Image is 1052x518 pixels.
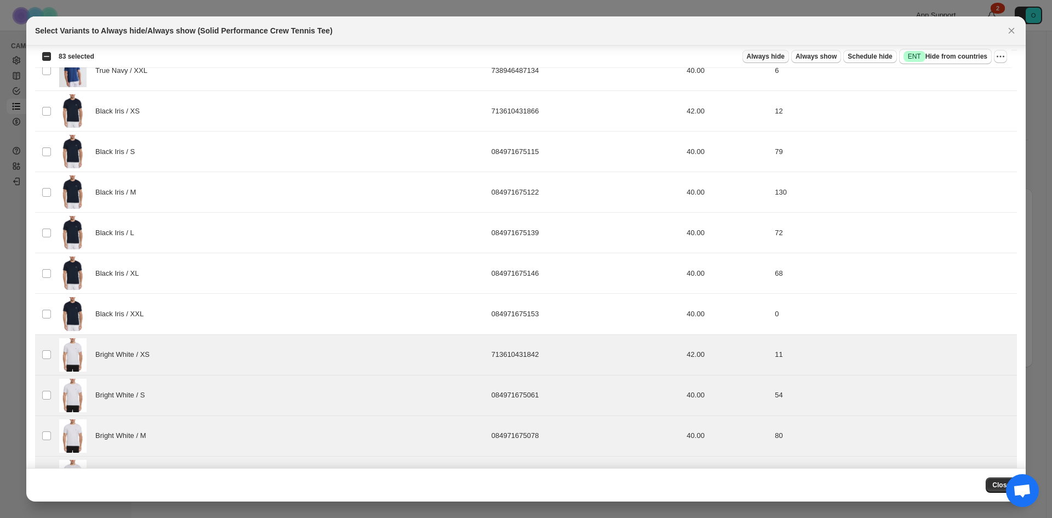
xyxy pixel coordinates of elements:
img: Solid-Performance-Crew-Tennis-Tee-Black-Iris-SU-Original-Penguin-28.jpg [59,297,87,331]
span: Schedule hide [848,52,892,61]
img: Solid-Performance-Crew-Tennis-Tee-Black-Iris-SU-Original-Penguin-28.jpg [59,257,87,290]
span: Hide from countries [904,51,987,62]
td: 6 [771,50,1017,91]
button: SuccessENTHide from countries [899,49,992,64]
button: More actions [994,50,1007,63]
span: True Navy / XXL [95,65,153,76]
span: ENT [908,52,921,61]
span: Bright White / XS [95,349,156,360]
button: Schedule hide [843,50,896,63]
td: 40.00 [683,375,771,415]
td: 084971675115 [488,132,684,172]
td: 738946487134 [488,50,684,91]
td: 713610431866 [488,91,684,132]
span: Always show [796,52,837,61]
span: Black Iris / L [95,227,140,238]
span: Always hide [747,52,785,61]
button: Close [986,477,1017,493]
td: 86 [771,456,1017,497]
h2: Select Variants to Always hide/Always show (Solid Performance Crew Tennis Tee) [35,25,333,36]
img: Solid-Performance-Crew-Tennis-Tee-Bright-White-SU-Original-Penguin-12.jpg [59,419,87,453]
button: Close [1004,23,1019,38]
span: Black Iris / XS [95,106,146,117]
td: 40.00 [683,50,771,91]
td: 40.00 [683,213,771,253]
img: Solid-Performance-Crew-Tennis-Tee-Black-Iris-SU-Original-Penguin-28.jpg [59,175,87,209]
td: 40.00 [683,415,771,456]
td: 084971675085 [488,456,684,497]
span: Black Iris / XXL [95,309,150,320]
span: Bright White / S [95,390,151,401]
td: 084971675122 [488,172,684,213]
td: 0 [771,294,1017,334]
button: Always show [791,50,841,63]
td: 084971675078 [488,415,684,456]
td: 42.00 [683,91,771,132]
td: 68 [771,253,1017,294]
span: Black Iris / M [95,187,142,198]
td: 54 [771,375,1017,415]
img: Solid-Performance-Crew-Tennis-Tee-Bright-White-SU-Original-Penguin-12.jpg [59,379,87,412]
td: 713610431842 [488,334,684,375]
button: Always hide [742,50,789,63]
td: 40.00 [683,253,771,294]
img: Solid-Performance-Crew-Tennis-Tee-Bright-White-SU-Original-Penguin-12.jpg [59,460,87,493]
span: 83 selected [59,52,94,61]
td: 40.00 [683,132,771,172]
img: Solid-Performance-Crew-Tennis-Tee-Black-Iris-SU-Original-Penguin-28.jpg [59,216,87,249]
span: Black Iris / S [95,146,141,157]
img: Solid-Performance-Crew-Tennis-Tee-True-Navy-SU-Original-Penguin-17.jpg [59,54,87,87]
td: 80 [771,415,1017,456]
span: Black Iris / XL [95,268,145,279]
td: 12 [771,91,1017,132]
td: 11 [771,334,1017,375]
td: 084971675061 [488,375,684,415]
td: 40.00 [683,456,771,497]
td: 72 [771,213,1017,253]
img: Solid-Performance-Crew-Tennis-Tee-Bright-White-SU-Original-Penguin-12.jpg [59,338,87,372]
td: 79 [771,132,1017,172]
td: 42.00 [683,334,771,375]
img: Solid-Performance-Crew-Tennis-Tee-Black-Iris-SU-Original-Penguin-28.jpg [59,94,87,128]
span: Close [992,481,1010,489]
img: Solid-Performance-Crew-Tennis-Tee-Black-Iris-SU-Original-Penguin-28.jpg [59,135,87,168]
td: 40.00 [683,172,771,213]
td: 084971675146 [488,253,684,294]
div: Open chat [1006,474,1039,507]
span: Bright White / M [95,430,152,441]
td: 130 [771,172,1017,213]
td: 084971675139 [488,213,684,253]
td: 084971675153 [488,294,684,334]
td: 40.00 [683,294,771,334]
